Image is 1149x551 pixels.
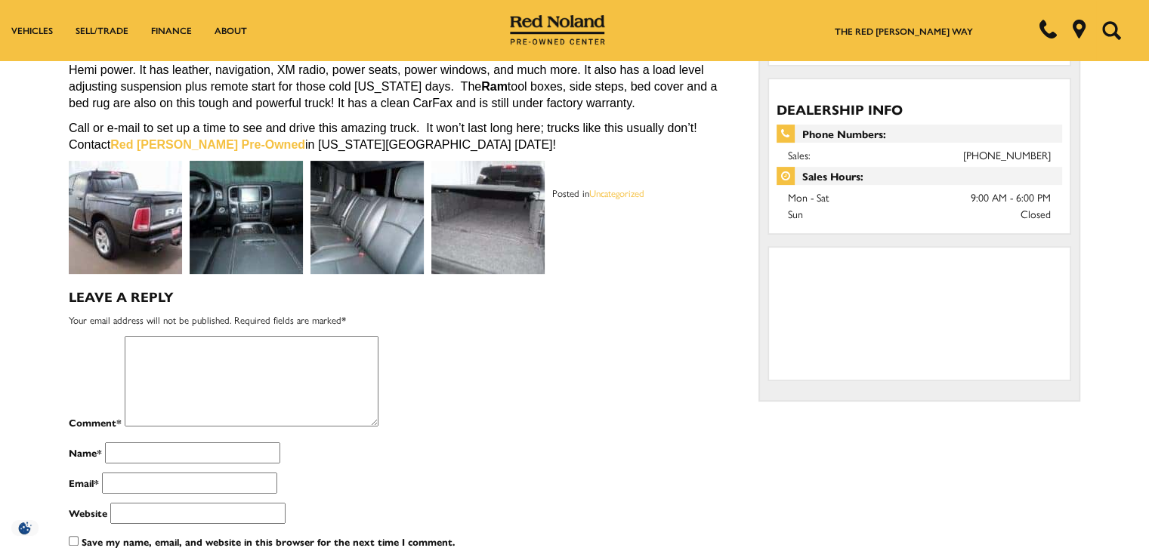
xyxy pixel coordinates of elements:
a: Red Noland Pre-Owned [510,20,605,35]
span: Required fields are marked [234,312,346,327]
label: Comment [69,414,122,431]
img: 2016 Ram 1500 Laramie Longhorn for sale at Red Noland Pre-Owned [69,161,182,274]
span: This is a very hard to find truck and it is available here at Red [PERSON_NAME] Pre-owned! This h... [69,30,733,109]
img: Truck bed 2016 Ram 1500 Laramie Longhorn for sale [431,161,545,274]
a: [PHONE_NUMBER] [963,147,1051,162]
strong: Ram [481,80,508,93]
span: 9:00 AM - 6:00 PM [971,189,1051,205]
label: Name [69,445,102,461]
img: 2016 Ram 1500 Laramie Longhorn for sale at Red Noland Pre-Owned [310,161,424,274]
img: Interior Technology 2016 Ram 1500 Laramie Longhorn for sale [190,161,303,274]
span: Sales: [788,147,811,162]
h3: Leave a Reply [69,289,736,304]
button: Open the search field [1096,1,1126,60]
span: Mon - Sat [788,189,829,205]
img: Red Noland Pre-Owned [510,15,605,45]
span: Sun [788,206,803,221]
a: The Red [PERSON_NAME] Way [835,24,973,38]
span: Your email address will not be published. [69,312,231,327]
span: Call or e-mail to set up a time to see and drive this amazing truck. It won’t last long here; tru... [69,122,700,151]
label: Email [69,475,99,491]
span: Phone Numbers: [777,125,1062,143]
h3: Dealership Info [777,102,1062,117]
label: Save my name, email, and website in this browser for the next time I comment. [82,534,455,550]
span: Sales Hours: [777,167,1062,185]
iframe: Dealer location map [777,255,1062,368]
span: Closed [1021,205,1051,222]
section: Click to Open Cookie Consent Modal [8,520,42,536]
img: Opt-Out Icon [8,520,42,536]
label: Website [69,505,107,522]
a: Red [PERSON_NAME] Pre-Owned [110,138,305,151]
a: Uncategorized [589,186,644,200]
